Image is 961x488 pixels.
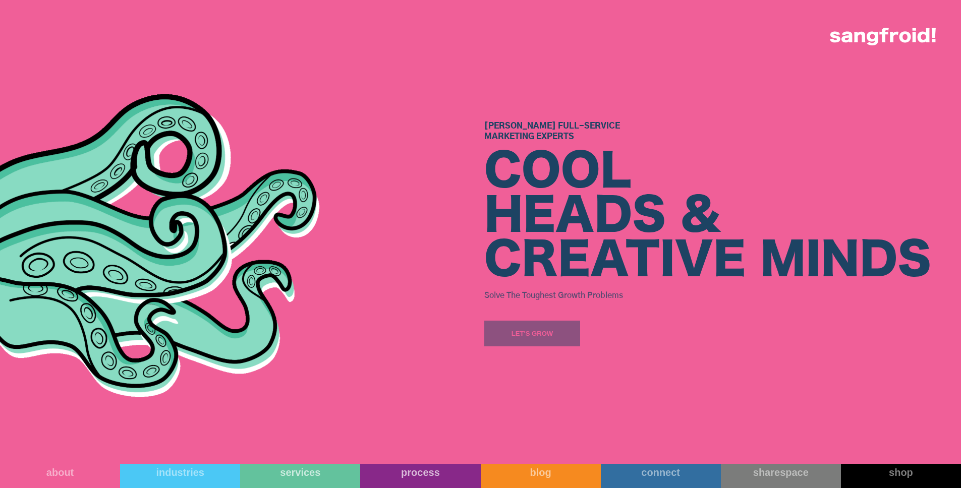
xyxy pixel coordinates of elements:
[721,464,841,488] a: sharespace
[360,464,480,488] a: process
[830,28,936,45] img: logo
[601,466,721,478] div: connect
[484,321,580,346] a: Let's Grow
[481,466,601,478] div: blog
[484,121,931,142] h1: [PERSON_NAME] Full-Service Marketing Experts
[601,464,721,488] a: connect
[120,466,240,478] div: industries
[481,464,601,488] a: blog
[240,466,360,478] div: services
[240,464,360,488] a: services
[360,466,480,478] div: process
[841,464,961,488] a: shop
[484,287,931,302] h3: Solve The Toughest Growth Problems
[120,464,240,488] a: industries
[484,150,931,283] div: COOL HEADS & CREATIVE MINDS
[841,466,961,478] div: shop
[512,329,553,339] div: Let's Grow
[721,466,841,478] div: sharespace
